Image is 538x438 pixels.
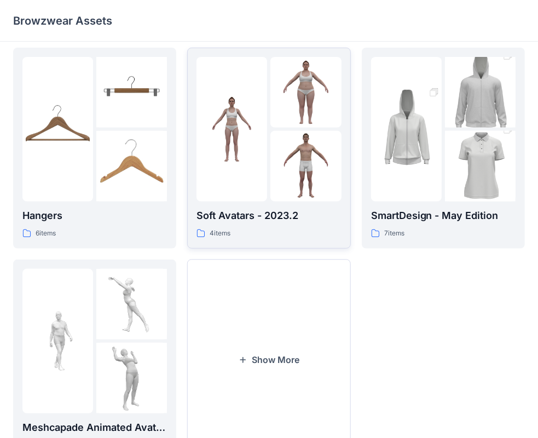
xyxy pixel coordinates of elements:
a: folder 1folder 2folder 3Hangers6items [13,48,176,249]
img: folder 1 [22,306,93,376]
img: folder 2 [96,269,167,339]
img: folder 2 [96,57,167,128]
img: folder 3 [270,131,341,201]
p: 4 items [210,228,230,239]
p: Browzwear Assets [13,13,112,28]
img: folder 3 [96,131,167,201]
p: SmartDesign - May Edition [371,208,516,223]
p: Meshcapade Animated Avatars [22,420,167,435]
img: folder 2 [445,39,516,146]
a: folder 1folder 2folder 3Soft Avatars - 2023.24items [187,48,350,249]
p: 7 items [384,228,404,239]
p: 6 items [36,228,56,239]
p: Soft Avatars - 2023.2 [196,208,341,223]
img: folder 3 [96,343,167,413]
img: folder 3 [445,113,516,220]
img: folder 1 [22,94,93,164]
p: Hangers [22,208,167,223]
a: folder 1folder 2folder 3SmartDesign - May Edition7items [362,48,525,249]
img: folder 2 [270,57,341,128]
img: folder 1 [196,94,267,164]
img: folder 1 [371,76,442,182]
